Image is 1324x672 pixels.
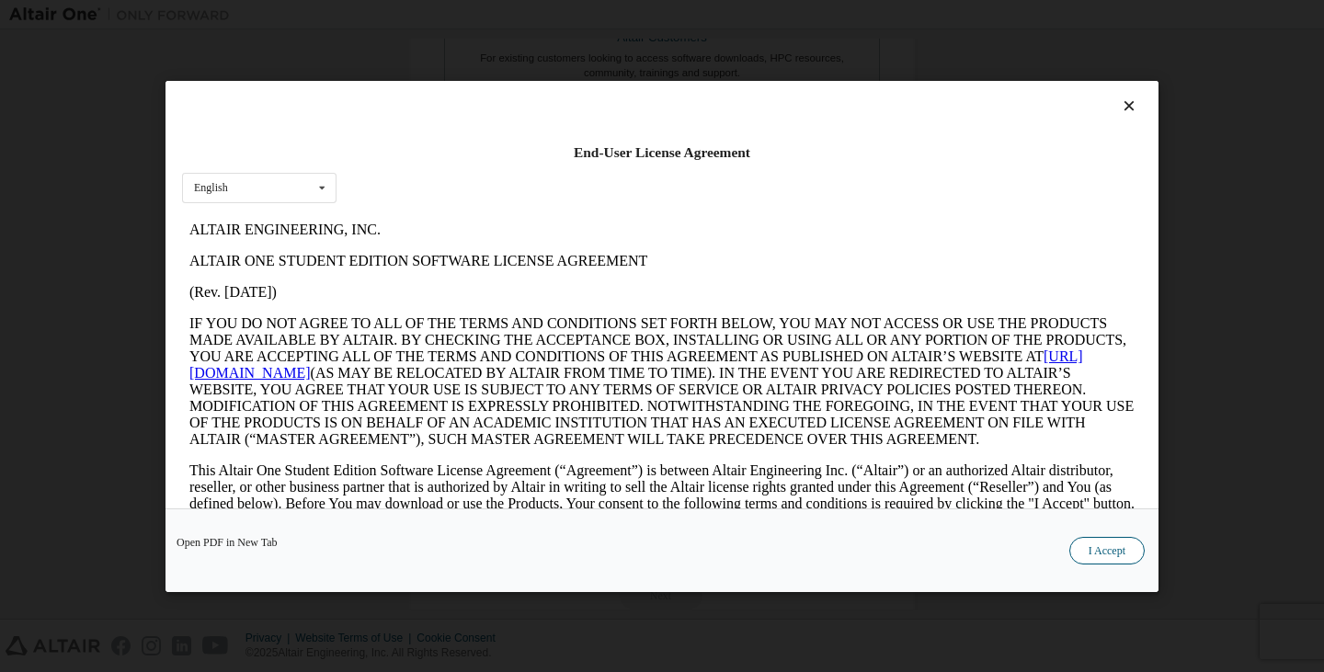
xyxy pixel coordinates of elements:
[7,248,953,314] p: This Altair One Student Edition Software License Agreement (“Agreement”) is between Altair Engine...
[1069,536,1145,564] button: I Accept
[7,70,953,86] p: (Rev. [DATE])
[177,536,278,547] a: Open PDF in New Tab
[194,182,228,193] div: English
[7,134,901,166] a: [URL][DOMAIN_NAME]
[7,7,953,24] p: ALTAIR ENGINEERING, INC.
[182,143,1142,162] div: End-User License Agreement
[7,39,953,55] p: ALTAIR ONE STUDENT EDITION SOFTWARE LICENSE AGREEMENT
[7,101,953,233] p: IF YOU DO NOT AGREE TO ALL OF THE TERMS AND CONDITIONS SET FORTH BELOW, YOU MAY NOT ACCESS OR USE...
